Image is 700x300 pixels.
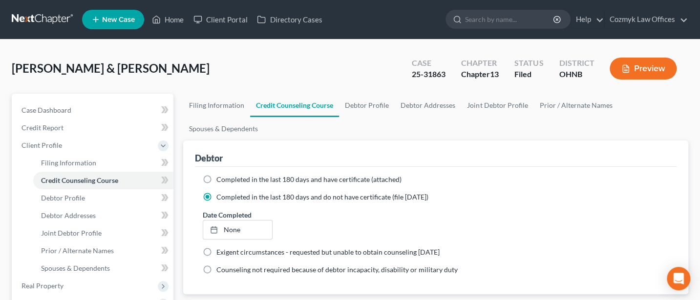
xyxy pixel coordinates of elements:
[195,152,223,164] div: Debtor
[514,69,543,80] div: Filed
[41,264,110,272] span: Spouses & Dependents
[21,106,71,114] span: Case Dashboard
[21,281,64,290] span: Real Property
[33,224,173,242] a: Joint Debtor Profile
[102,16,135,23] span: New Case
[41,211,96,220] span: Debtor Addresses
[667,267,690,290] div: Open Intercom Messenger
[461,58,499,69] div: Chapter
[533,94,618,117] a: Prior / Alternate Names
[183,94,250,117] a: Filing Information
[216,265,458,274] span: Counseling not required because of debtor incapacity, disability or military duty
[14,101,173,119] a: Case Dashboard
[41,176,118,184] span: Credit Counseling Course
[339,94,395,117] a: Debtor Profile
[571,11,604,28] a: Help
[216,248,440,256] span: Exigent circumstances - requested but unable to obtain counseling [DATE]
[41,194,85,202] span: Debtor Profile
[41,229,102,237] span: Joint Debtor Profile
[33,260,173,277] a: Spouses & Dependents
[461,69,499,80] div: Chapter
[216,175,402,183] span: Completed in the last 180 days and have certificate (attached)
[12,61,210,75] span: [PERSON_NAME] & [PERSON_NAME]
[605,11,688,28] a: Cozmyk Law Offices
[203,210,252,220] label: Date Completed
[21,123,64,132] span: Credit Report
[461,94,533,117] a: Joint Debtor Profile
[41,246,114,255] span: Prior / Alternate Names
[559,58,594,69] div: District
[395,94,461,117] a: Debtor Addresses
[465,10,554,28] input: Search by name...
[33,172,173,189] a: Credit Counseling Course
[490,69,499,79] span: 13
[252,11,327,28] a: Directory Cases
[33,207,173,224] a: Debtor Addresses
[189,11,252,28] a: Client Portal
[41,159,96,167] span: Filing Information
[216,193,428,201] span: Completed in the last 180 days and do not have certificate (file [DATE])
[147,11,189,28] a: Home
[183,117,264,140] a: Spouses & Dependents
[412,58,445,69] div: Case
[21,141,62,149] span: Client Profile
[203,220,272,239] a: None
[14,119,173,137] a: Credit Report
[33,154,173,172] a: Filing Information
[610,58,677,80] button: Preview
[250,94,339,117] a: Credit Counseling Course
[514,58,543,69] div: Status
[33,189,173,207] a: Debtor Profile
[33,242,173,260] a: Prior / Alternate Names
[412,69,445,80] div: 25-31863
[559,69,594,80] div: OHNB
